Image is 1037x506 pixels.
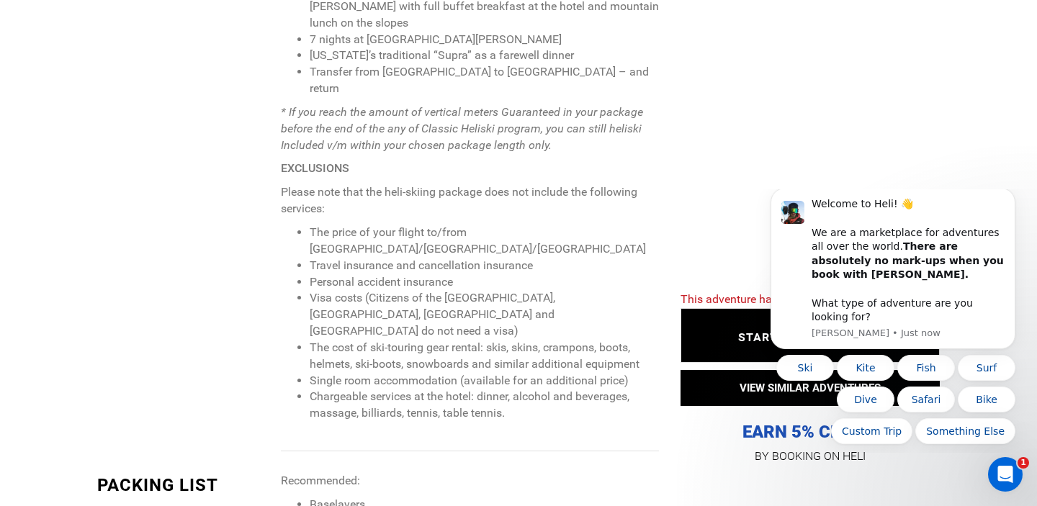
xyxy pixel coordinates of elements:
li: Chargeable services at the hotel: dinner, alcohol and beverages, massage, billiards, tennis, tabl... [310,389,659,422]
iframe: Intercom live chat [988,457,1023,492]
div: Welcome to Heli! 👋 We are a marketplace for adventures all over the world. What type of adventure... [63,8,256,135]
li: The price of your flight to/from [GEOGRAPHIC_DATA]/[GEOGRAPHIC_DATA]/[GEOGRAPHIC_DATA] [310,225,659,258]
img: Profile image for Carl [32,12,55,35]
span: 1 [1018,457,1029,469]
strong: EXCLUSIONS [281,161,349,175]
button: Quick reply: Ski [27,166,85,191]
button: Quick reply: Something Else [166,229,266,255]
li: Personal accident insurance [310,274,659,291]
p: BY BOOKING ON HELI [681,446,940,466]
p: Recommended: [281,473,659,489]
button: Quick reply: Safari [148,197,206,223]
button: VIEW SIMILAR ADVENTURES [681,370,940,406]
div: Quick reply options [22,166,266,255]
button: Quick reply: Bike [209,197,266,223]
div: PACKING LIST [97,473,270,497]
iframe: Intercom notifications message [749,189,1037,453]
li: Transfer from [GEOGRAPHIC_DATA] to [GEOGRAPHIC_DATA] – and return [310,64,659,97]
button: Quick reply: Fish [148,166,206,191]
li: 7 nights at [GEOGRAPHIC_DATA][PERSON_NAME] [310,32,659,48]
b: There are absolutely no mark-ups when you book with [PERSON_NAME]. [63,51,255,91]
li: Travel insurance and cancellation insurance [310,258,659,274]
div: Message content [63,8,256,135]
li: Single room accommodation (available for an additional price) [310,373,659,389]
p: Please note that the heli-skiing package does not include the following services: [281,184,659,217]
button: Quick reply: Custom Trip [82,229,163,255]
button: Quick reply: Surf [209,166,266,191]
p: Message from Carl, sent Just now [63,137,256,150]
span: STARTING AT: EUR5,850 [738,330,883,344]
li: [US_STATE]’s traditional “Supra” as a farewell dinner [310,48,659,64]
span: This adventure has expired [681,292,817,306]
li: The cost of ski-touring gear rental: skis, skins, crampons, boots, helmets, ski-boots, snowboards... [310,340,659,373]
em: * If you reach the amount of vertical meters Guaranteed in your package before the end of the any... [281,105,643,152]
button: Quick reply: Kite [88,166,145,191]
li: Visa costs (Citizens of the [GEOGRAPHIC_DATA], [GEOGRAPHIC_DATA], [GEOGRAPHIC_DATA] and [GEOGRAPH... [310,290,659,340]
button: Quick reply: Dive [88,197,145,223]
